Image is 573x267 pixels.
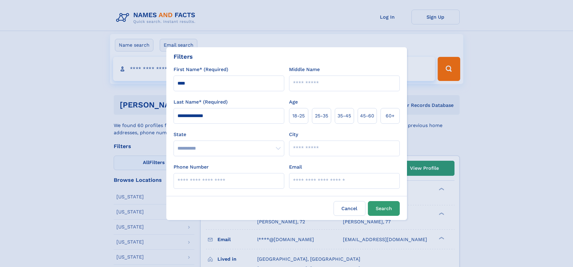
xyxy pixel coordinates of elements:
[174,52,193,61] div: Filters
[386,112,395,120] span: 60+
[360,112,374,120] span: 45‑60
[174,66,228,73] label: First Name* (Required)
[289,131,298,138] label: City
[315,112,328,120] span: 25‑35
[289,98,298,106] label: Age
[334,201,365,216] label: Cancel
[174,98,228,106] label: Last Name* (Required)
[292,112,305,120] span: 18‑25
[174,131,284,138] label: State
[174,163,209,171] label: Phone Number
[289,66,320,73] label: Middle Name
[368,201,400,216] button: Search
[289,163,302,171] label: Email
[337,112,351,120] span: 35‑45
